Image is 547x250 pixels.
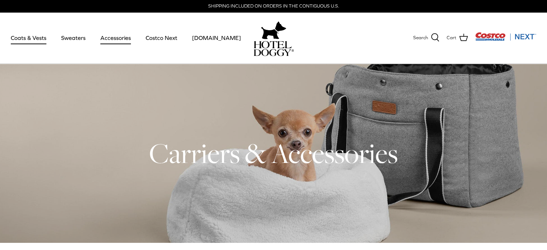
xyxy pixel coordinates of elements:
a: Costco Next [139,26,184,50]
img: hoteldoggy.com [261,19,286,41]
img: Costco Next [475,32,536,41]
a: Sweaters [55,26,92,50]
span: Cart [447,34,456,42]
a: Search [413,33,439,42]
a: [DOMAIN_NAME] [186,26,247,50]
a: Cart [447,33,468,42]
a: Accessories [94,26,137,50]
img: hoteldoggycom [254,41,294,56]
a: Visit Costco Next [475,37,536,42]
h1: Carriers & Accessories [18,136,529,171]
a: Coats & Vests [4,26,53,50]
span: Search [413,34,428,42]
a: hoteldoggy.com hoteldoggycom [254,19,294,56]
